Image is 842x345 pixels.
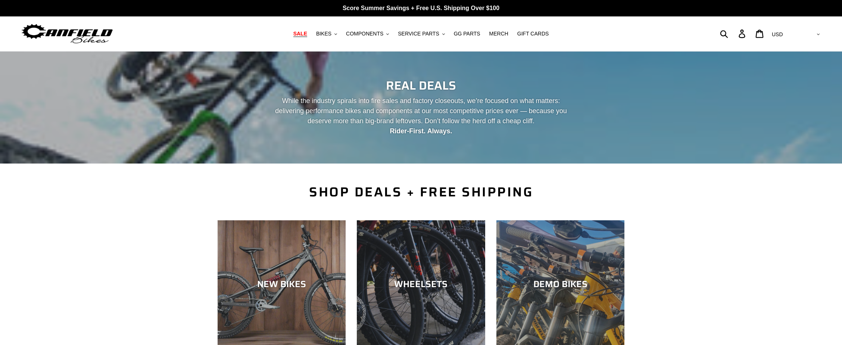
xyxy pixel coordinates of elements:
[21,22,114,46] img: Canfield Bikes
[398,31,439,37] span: SERVICE PARTS
[218,184,624,200] h2: SHOP DEALS + FREE SHIPPING
[312,29,341,39] button: BIKES
[346,31,383,37] span: COMPONENTS
[450,29,484,39] a: GG PARTS
[390,127,452,135] strong: Rider-First. Always.
[268,96,574,136] p: While the industry spirals into fire sales and factory closeouts, we’re focused on what matters: ...
[514,29,553,39] a: GIFT CARDS
[218,279,346,290] div: NEW BIKES
[489,31,508,37] span: MERCH
[486,29,512,39] a: MERCH
[218,78,624,93] h2: REAL DEALS
[496,279,624,290] div: DEMO BIKES
[342,29,393,39] button: COMPONENTS
[293,31,307,37] span: SALE
[517,31,549,37] span: GIFT CARDS
[454,31,480,37] span: GG PARTS
[394,29,448,39] button: SERVICE PARTS
[290,29,311,39] a: SALE
[724,25,743,42] input: Search
[357,279,485,290] div: WHEELSETS
[316,31,331,37] span: BIKES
